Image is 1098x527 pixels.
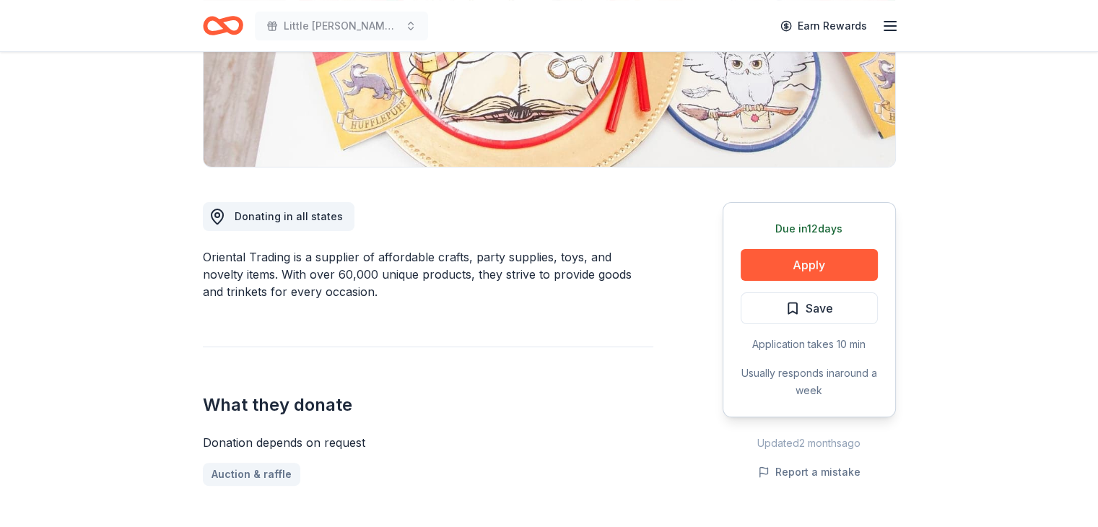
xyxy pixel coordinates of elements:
[203,463,300,486] a: Auction & raffle
[284,17,399,35] span: Little [PERSON_NAME]'s Big Game Night - Play for a Cure
[203,248,653,300] div: Oriental Trading is a supplier of affordable crafts, party supplies, toys, and novelty items. Wit...
[741,336,878,353] div: Application takes 10 min
[235,210,343,222] span: Donating in all states
[741,365,878,399] div: Usually responds in around a week
[203,434,653,451] div: Donation depends on request
[723,435,896,452] div: Updated 2 months ago
[203,393,653,417] h2: What they donate
[203,9,243,43] a: Home
[255,12,428,40] button: Little [PERSON_NAME]'s Big Game Night - Play for a Cure
[741,249,878,281] button: Apply
[758,463,860,481] button: Report a mistake
[806,299,833,318] span: Save
[741,220,878,238] div: Due in 12 days
[741,292,878,324] button: Save
[772,13,876,39] a: Earn Rewards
